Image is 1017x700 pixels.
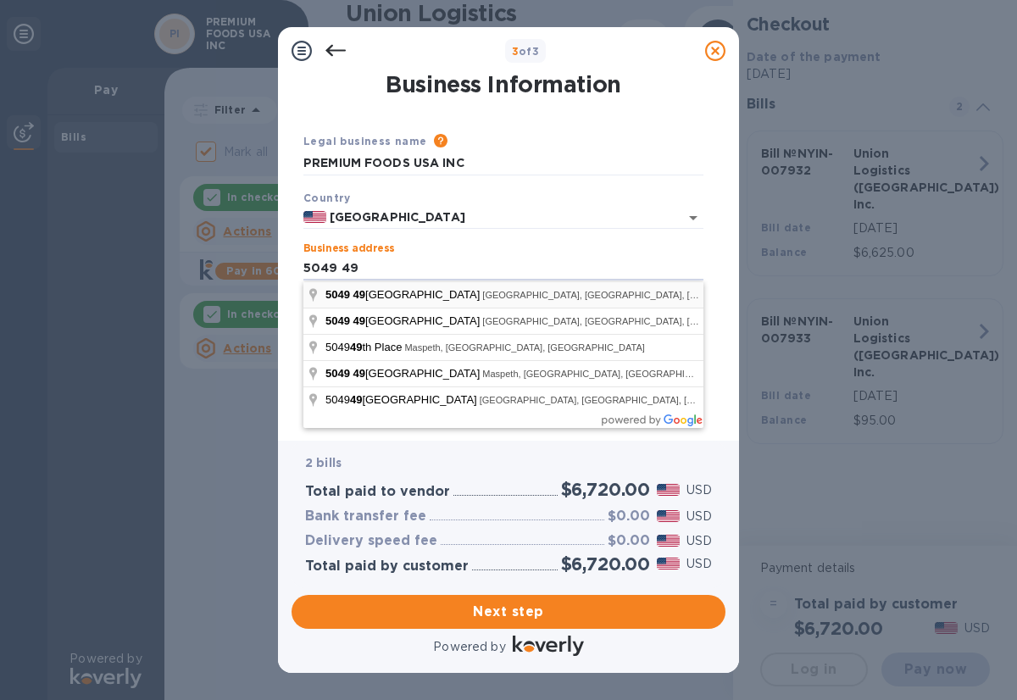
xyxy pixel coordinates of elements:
h3: Delivery speed fee [305,533,437,549]
h1: Business Information [300,71,707,98]
h3: $0.00 [608,508,650,525]
span: Maspeth, [GEOGRAPHIC_DATA], [GEOGRAPHIC_DATA] [482,369,722,379]
b: Legal business name [303,135,427,147]
span: [GEOGRAPHIC_DATA], [GEOGRAPHIC_DATA], [GEOGRAPHIC_DATA] [482,316,784,326]
span: [GEOGRAPHIC_DATA] [325,367,482,380]
span: 49 [350,393,362,406]
span: 3 [512,45,519,58]
img: Logo [513,636,584,656]
p: USD [686,481,712,499]
span: 5049 [GEOGRAPHIC_DATA] [325,393,480,406]
input: Select country [326,207,656,228]
span: [GEOGRAPHIC_DATA], [GEOGRAPHIC_DATA], [GEOGRAPHIC_DATA] [482,290,784,300]
span: 5049 [325,288,350,301]
b: of 3 [512,45,540,58]
span: 49 [350,341,362,353]
button: Open [681,206,705,230]
img: USD [657,558,680,569]
img: USD [657,535,680,547]
h3: $0.00 [608,533,650,549]
span: Next step [305,602,712,622]
p: USD [686,508,712,525]
span: 5049 49 [325,367,365,380]
b: Country [303,192,351,204]
p: USD [686,555,712,573]
h2: $6,720.00 [561,479,650,500]
input: Enter legal business name [303,151,703,176]
span: [GEOGRAPHIC_DATA] [325,314,482,327]
b: 2 bills [305,456,342,469]
p: Powered by [433,638,505,656]
span: [GEOGRAPHIC_DATA] [325,288,482,301]
button: Next step [292,595,725,629]
img: USD [657,484,680,496]
img: US [303,211,326,223]
img: USD [657,510,680,522]
input: Enter address [303,256,703,281]
label: Business address [303,243,394,253]
span: 5049 49 [325,314,365,327]
span: [GEOGRAPHIC_DATA], [GEOGRAPHIC_DATA], [GEOGRAPHIC_DATA] [480,395,781,405]
h2: $6,720.00 [561,553,650,575]
span: Maspeth, [GEOGRAPHIC_DATA], [GEOGRAPHIC_DATA] [404,342,644,353]
span: 49 [353,288,365,301]
span: 5049 th Place [325,341,404,353]
h3: Total paid to vendor [305,484,450,500]
h3: Bank transfer fee [305,508,426,525]
p: USD [686,532,712,550]
h3: Total paid by customer [305,558,469,575]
